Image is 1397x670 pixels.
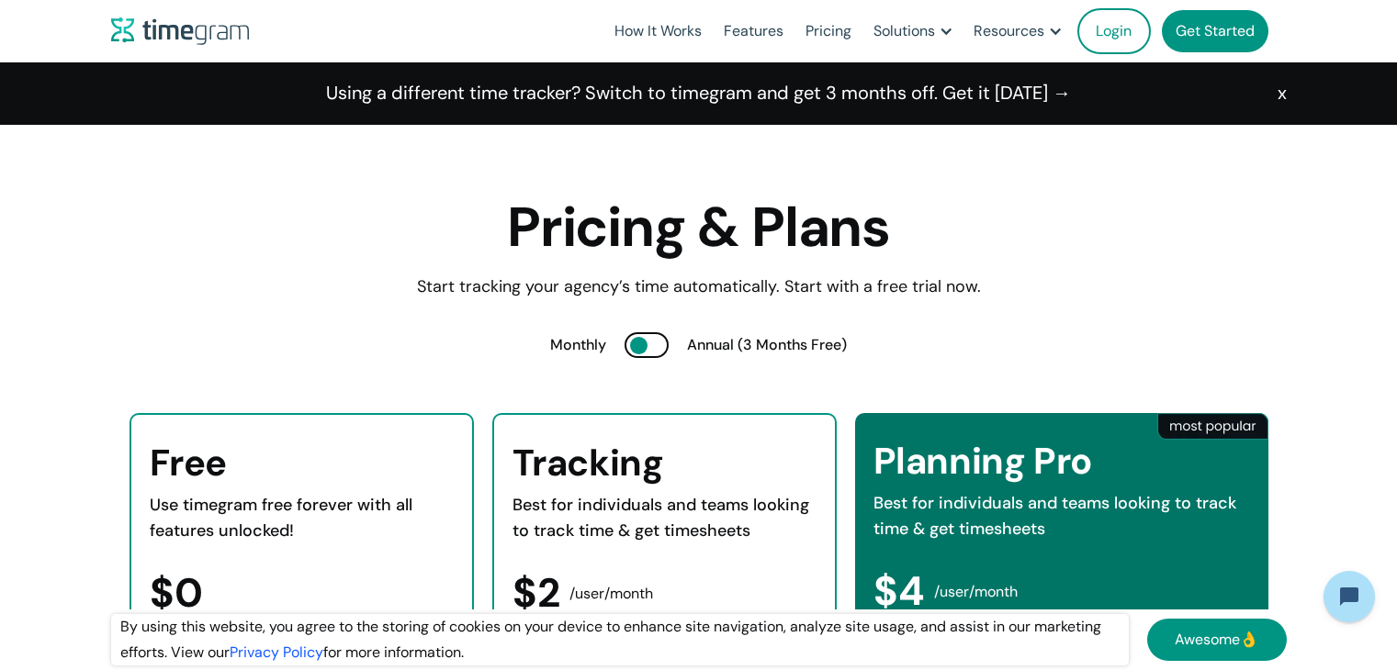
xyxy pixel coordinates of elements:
a: Login [1077,8,1151,54]
div: x [1278,81,1287,106]
div: Best for individuals and teams looking to track time & get timesheets [873,491,1250,542]
h1: Pricing & Plans [267,198,1131,257]
h3: Planning Pro [873,441,1250,482]
a: Using a different time tracker? Switch to timegram and get 3 months off. Get it [DATE] → [326,81,1071,106]
div: Solutions [873,18,935,44]
h3: Tracking [513,442,817,484]
div: $4 [873,579,1250,605]
div: Start tracking your agency’s time automatically. Start with a free trial now. [267,274,1131,300]
div: Best for individuals and teams looking to track time & get timesheets [513,493,817,544]
span: /user/month [569,581,653,607]
a: Get Started [1162,10,1268,52]
div: Monthly [550,332,606,358]
div: $0 [150,581,454,607]
div: $2 [513,581,817,607]
div: Annual (3 Months Free) [687,332,847,358]
div: Use timegram free forever with all features unlocked! [150,493,454,544]
div: By using this website, you agree to the storing of cookies on your device to enhance site navigat... [111,614,1129,665]
span: /user/month [934,579,1018,605]
a: Privacy Policy [230,642,323,662]
a: Awesome👌 [1147,619,1287,661]
h3: Free [150,442,454,484]
div: Resources [974,18,1044,44]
